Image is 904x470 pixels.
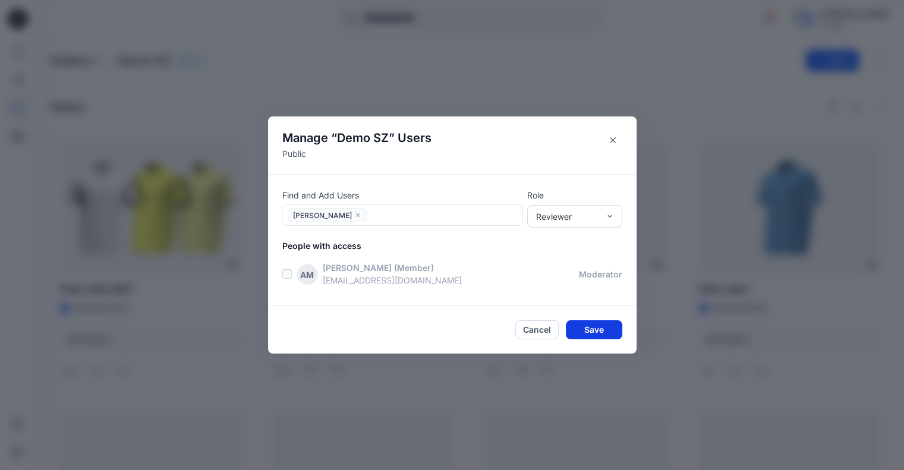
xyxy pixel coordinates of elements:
[297,264,318,285] div: AM
[354,209,361,221] button: close
[282,239,637,252] p: People with access
[293,210,352,223] span: [PERSON_NAME]
[323,274,579,286] p: [EMAIL_ADDRESS][DOMAIN_NAME]
[515,320,559,339] button: Cancel
[579,268,622,280] p: moderator
[603,131,622,150] button: Close
[323,261,392,274] p: [PERSON_NAME]
[527,189,622,201] p: Role
[394,261,434,274] p: (Member)
[282,189,522,201] p: Find and Add Users
[337,131,389,145] span: Demo SZ
[282,131,431,145] h4: Manage “ ” Users
[282,147,431,160] p: Public
[536,210,599,223] div: Reviewer
[566,320,622,339] button: Save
